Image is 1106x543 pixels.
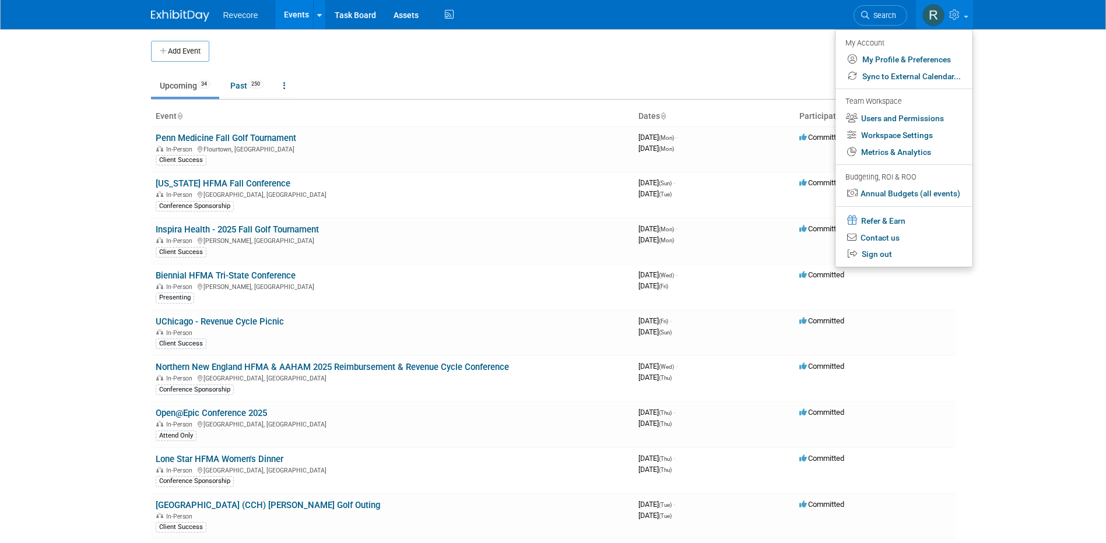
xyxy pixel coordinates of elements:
[659,513,672,519] span: (Tue)
[166,283,196,291] span: In-Person
[156,178,290,189] a: [US_STATE] HFMA Fall Conference
[156,476,234,486] div: Conference Sponsorship
[799,133,844,142] span: Committed
[156,133,296,143] a: Penn Medicine Fall Golf Tournament
[638,362,677,371] span: [DATE]
[156,454,283,464] a: Lone Star HFMA Women's Dinner
[638,224,677,233] span: [DATE]
[638,511,672,520] span: [DATE]
[223,10,258,20] span: Revecore
[845,171,961,184] div: Budgeting, ROI & ROO
[166,513,196,520] span: In-Person
[638,373,672,382] span: [DATE]
[676,362,677,371] span: -
[659,180,672,186] span: (Sun)
[835,246,972,263] a: Sign out
[156,189,629,199] div: [GEOGRAPHIC_DATA], [GEOGRAPHIC_DATA]
[156,500,380,510] a: [GEOGRAPHIC_DATA] (CCH) [PERSON_NAME] Golf Outing
[835,127,972,144] a: Workspace Settings
[638,270,677,279] span: [DATE]
[156,339,206,349] div: Client Success
[659,410,672,416] span: (Thu)
[638,144,674,153] span: [DATE]
[659,421,672,427] span: (Thu)
[835,211,972,230] a: Refer & Earn
[799,178,844,187] span: Committed
[156,522,206,533] div: Client Success
[177,111,182,121] a: Sort by Event Name
[156,373,629,382] div: [GEOGRAPHIC_DATA], [GEOGRAPHIC_DATA]
[638,281,668,290] span: [DATE]
[799,316,844,325] span: Committed
[659,272,674,278] span: (Wed)
[922,4,945,26] img: Rachael Sires
[156,146,163,151] img: In-Person Event
[166,467,196,474] span: In-Person
[156,224,319,235] a: Inspira Health - 2025 Fall Golf Tournament
[156,408,267,418] a: Open@Epic Conference 2025
[156,237,163,243] img: In-Person Event
[799,408,844,417] span: Committed
[222,75,272,97] a: Past250
[156,513,163,519] img: In-Person Event
[845,36,961,50] div: My Account
[156,247,206,258] div: Client Success
[166,329,196,337] span: In-Person
[638,133,677,142] span: [DATE]
[835,230,972,246] a: Contact us
[638,178,675,187] span: [DATE]
[156,419,629,428] div: [GEOGRAPHIC_DATA], [GEOGRAPHIC_DATA]
[676,270,677,279] span: -
[156,465,629,474] div: [GEOGRAPHIC_DATA], [GEOGRAPHIC_DATA]
[166,375,196,382] span: In-Person
[156,201,234,211] div: Conference Sponsorship
[156,362,509,372] a: Northern New England HFMA & AAHAM 2025 Reimbursement & Revenue Cycle Conference
[166,237,196,245] span: In-Person
[151,107,634,126] th: Event
[156,235,629,245] div: [PERSON_NAME], [GEOGRAPHIC_DATA]
[799,362,844,371] span: Committed
[835,144,972,161] a: Metrics & Analytics
[638,316,672,325] span: [DATE]
[638,465,672,474] span: [DATE]
[659,329,672,336] span: (Sun)
[854,5,907,26] a: Search
[799,224,844,233] span: Committed
[166,146,196,153] span: In-Person
[156,467,163,473] img: In-Person Event
[660,111,666,121] a: Sort by Start Date
[156,292,194,303] div: Presenting
[156,144,629,153] div: Flourtown, [GEOGRAPHIC_DATA]
[156,283,163,289] img: In-Person Event
[659,226,674,232] span: (Mon)
[673,454,675,463] span: -
[835,185,972,202] a: Annual Budgets (all events)
[634,107,795,126] th: Dates
[869,11,896,20] span: Search
[638,408,675,417] span: [DATE]
[659,146,674,152] span: (Mon)
[835,68,972,85] a: Sync to External Calendar...
[659,502,672,508] span: (Tue)
[673,500,675,509] span: -
[248,80,264,89] span: 250
[151,41,209,62] button: Add Event
[659,237,674,244] span: (Mon)
[156,329,163,335] img: In-Person Event
[670,316,672,325] span: -
[795,107,956,126] th: Participation
[835,110,972,127] a: Users and Permissions
[156,155,206,165] div: Client Success
[835,51,972,68] a: My Profile & Preferences
[799,500,844,509] span: Committed
[676,133,677,142] span: -
[156,421,163,426] img: In-Person Event
[156,316,284,327] a: UChicago - Revenue Cycle Picnic
[659,375,672,381] span: (Thu)
[799,454,844,463] span: Committed
[638,189,672,198] span: [DATE]
[198,80,210,89] span: 34
[156,270,296,281] a: Biennial HFMA Tri-State Conference
[638,454,675,463] span: [DATE]
[659,467,672,473] span: (Thu)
